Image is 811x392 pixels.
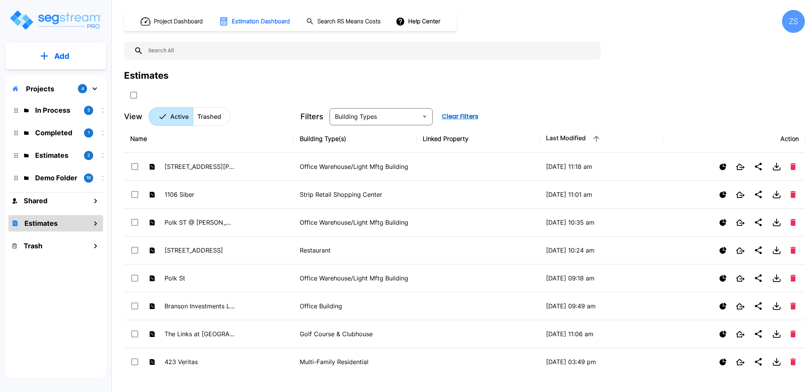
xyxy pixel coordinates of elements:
[165,246,235,255] p: [STREET_ADDRESS]
[165,190,235,199] p: 1106 Siber
[716,355,730,369] button: Show Ranges
[716,188,730,201] button: Show Ranges
[733,272,748,285] button: Open New Tab
[769,215,784,230] button: Download
[787,160,799,173] button: Delete
[716,244,730,257] button: Show Ranges
[769,298,784,314] button: Download
[170,112,189,121] p: Active
[716,272,730,285] button: Show Ranges
[216,13,294,29] button: Estimation Dashboard
[546,162,657,171] p: [DATE] 11:18 am
[232,17,290,26] h1: Estimation Dashboard
[733,300,748,313] button: Open New Tab
[26,84,54,94] p: Projects
[751,326,766,342] button: Share
[130,134,288,143] div: Name
[751,187,766,202] button: Share
[546,274,657,283] p: [DATE] 09:18 am
[769,243,784,258] button: Download
[124,111,142,122] p: View
[751,271,766,286] button: Share
[733,216,748,229] button: Open New Tab
[769,187,784,202] button: Download
[751,354,766,369] button: Share
[787,188,799,201] button: Delete
[300,218,411,227] p: Office Warehouse/Light Mftg Building
[35,128,78,138] p: Completed
[294,125,417,153] th: Building Type(s)
[733,244,748,257] button: Open New Tab
[787,244,799,257] button: Delete
[733,328,748,340] button: Open New Tab
[126,87,141,103] button: SelectAll
[300,274,411,283] p: Office Warehouse/Light Mftg Building
[769,326,784,342] button: Download
[165,274,235,283] p: Polk St
[137,13,207,30] button: Project Dashboard
[165,162,235,171] p: [STREET_ADDRESS][PERSON_NAME]
[332,111,418,122] input: Building Types
[300,162,411,171] p: Office Warehouse/Light Mftg Building
[787,272,799,285] button: Delete
[751,243,766,258] button: Share
[165,357,235,366] p: 423 Veritas
[769,271,784,286] button: Download
[317,17,381,26] h1: Search RS Means Costs
[143,42,597,60] input: Search All
[546,329,657,339] p: [DATE] 11:06 am
[751,159,766,174] button: Share
[86,175,91,181] p: 16
[733,188,748,201] button: Open New Tab
[546,357,657,366] p: [DATE] 03:49 pm
[193,107,231,126] button: Trashed
[769,159,784,174] button: Download
[300,111,323,122] p: Filters
[88,130,90,136] p: 1
[419,111,430,122] button: Open
[546,246,657,255] p: [DATE] 10:24 am
[716,327,730,341] button: Show Ranges
[197,112,221,121] p: Trashed
[546,218,657,227] p: [DATE] 10:35 am
[782,10,805,33] div: ZS
[35,150,78,160] p: Estimates
[300,246,411,255] p: Restaurant
[35,105,78,115] p: In Process
[9,9,102,31] img: Logo
[300,357,411,366] p: Multi-Family Residential
[165,301,235,311] p: Branson Investments LLC
[5,45,106,67] button: Add
[24,241,42,251] h1: Trash
[81,86,84,92] p: 4
[716,300,730,313] button: Show Ranges
[154,17,203,26] h1: Project Dashboard
[300,301,411,311] p: Office Building
[87,152,90,159] p: 2
[165,218,235,227] p: Polk ST @ [PERSON_NAME] St
[300,329,411,339] p: Golf Course & Clubhouse
[439,109,481,124] button: Clear Filters
[733,356,748,368] button: Open New Tab
[300,190,411,199] p: Strip Retail Shopping Center
[149,107,193,126] button: Active
[787,216,799,229] button: Delete
[751,215,766,230] button: Share
[787,300,799,313] button: Delete
[165,329,235,339] p: The Links at [GEOGRAPHIC_DATA]
[303,14,385,29] button: Search RS Means Costs
[24,218,58,228] h1: Estimates
[149,107,231,126] div: Platform
[787,327,799,340] button: Delete
[124,69,168,83] div: Estimates
[787,355,799,368] button: Delete
[54,50,69,62] p: Add
[716,216,730,229] button: Show Ranges
[546,190,657,199] p: [DATE] 11:01 am
[417,125,540,153] th: Linked Property
[751,298,766,314] button: Share
[769,354,784,369] button: Download
[394,14,443,29] button: Help Center
[733,160,748,173] button: Open New Tab
[87,107,90,113] p: 5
